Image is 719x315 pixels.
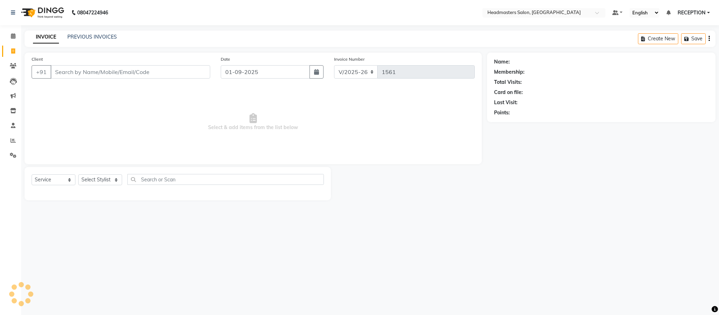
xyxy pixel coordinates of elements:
[32,87,475,157] span: Select & add items from the list below
[494,58,510,66] div: Name:
[32,65,51,79] button: +91
[638,33,678,44] button: Create New
[18,3,66,22] img: logo
[494,99,518,106] div: Last Visit:
[127,174,324,185] input: Search or Scan
[334,56,365,62] label: Invoice Number
[51,65,210,79] input: Search by Name/Mobile/Email/Code
[494,68,525,76] div: Membership:
[494,89,523,96] div: Card on file:
[494,79,522,86] div: Total Visits:
[77,3,108,22] b: 08047224946
[67,34,117,40] a: PREVIOUS INVOICES
[33,31,59,43] a: INVOICE
[678,9,706,16] span: RECEPTION
[32,56,43,62] label: Client
[221,56,230,62] label: Date
[494,109,510,116] div: Points:
[681,33,706,44] button: Save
